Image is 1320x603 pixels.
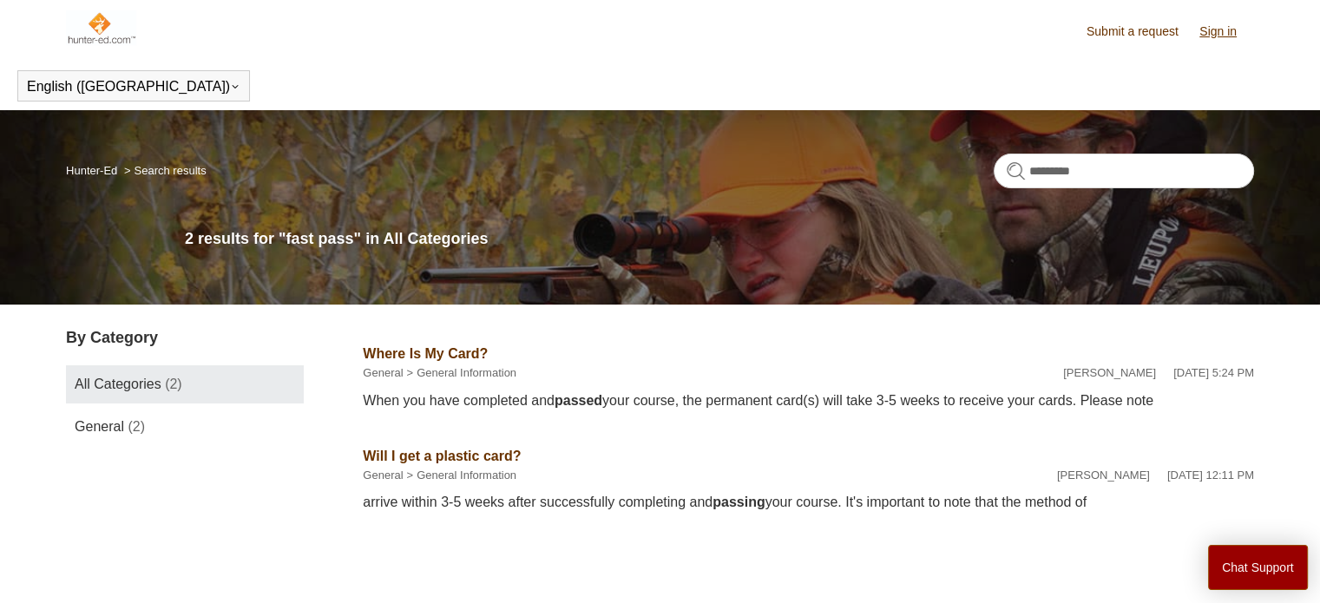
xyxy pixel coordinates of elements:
a: General (2) [66,408,304,446]
li: Hunter-Ed [66,164,121,177]
a: Will I get a plastic card? [363,449,521,463]
em: passing [713,495,765,509]
div: When you have completed and your course, the permanent card(s) will take 3-5 weeks to receive you... [363,390,1254,411]
a: All Categories (2) [66,365,304,403]
div: arrive within 3-5 weeks after successfully completing and your course. It's important to note tha... [363,492,1254,513]
li: [PERSON_NAME] [1063,364,1156,382]
a: General Information [417,469,516,482]
h3: By Category [66,326,304,350]
time: 04/08/2025, 12:11 [1167,469,1254,482]
span: (2) [165,377,182,391]
span: General [75,419,124,434]
button: Chat Support [1208,545,1308,590]
a: Where Is My Card? [363,346,488,361]
a: Hunter-Ed [66,164,117,177]
a: General [363,469,403,482]
a: General [363,366,403,379]
a: General Information [417,366,516,379]
span: All Categories [75,377,161,391]
li: General [363,467,403,484]
li: General [363,364,403,382]
li: General Information [404,467,517,484]
img: Hunter-Ed Help Center home page [66,10,136,45]
button: English ([GEOGRAPHIC_DATA]) [27,79,240,95]
a: Sign in [1199,23,1254,41]
li: Search results [121,164,207,177]
li: [PERSON_NAME] [1057,467,1150,484]
em: passed [555,393,602,408]
input: Search [994,154,1254,188]
time: 02/12/2024, 17:24 [1173,366,1254,379]
h1: 2 results for "fast pass" in All Categories [185,227,1254,251]
a: Submit a request [1087,23,1196,41]
span: (2) [128,419,145,434]
li: General Information [404,364,517,382]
